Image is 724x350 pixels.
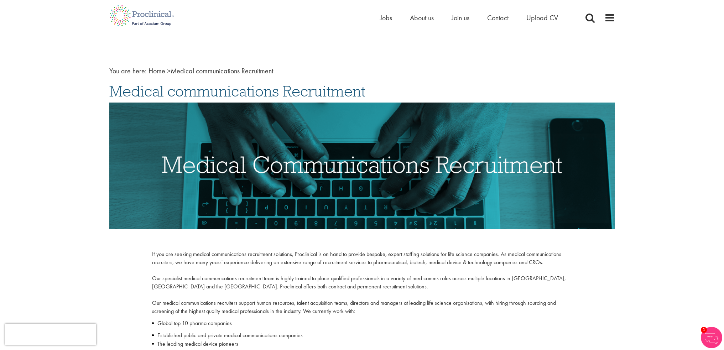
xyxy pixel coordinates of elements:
[701,327,722,348] img: Chatbot
[109,103,615,229] img: Medical Communication Recruitment
[167,66,171,75] span: >
[410,13,434,22] a: About us
[5,324,96,345] iframe: reCAPTCHA
[487,13,509,22] a: Contact
[109,66,147,75] span: You are here:
[380,13,392,22] a: Jobs
[152,319,572,328] li: Global top 10 pharma companies
[152,250,572,315] p: If you are seeking medical communications recruitment solutions, Proclinical is on hand to provid...
[152,331,572,340] li: Established public and private medical communications companies
[701,327,707,333] span: 1
[152,340,572,348] li: The leading medical device pioneers
[109,82,365,101] span: Medical communications Recruitment
[149,66,273,75] span: Medical communications Recruitment
[452,13,469,22] a: Join us
[526,13,558,22] a: Upload CV
[149,66,165,75] a: breadcrumb link to Home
